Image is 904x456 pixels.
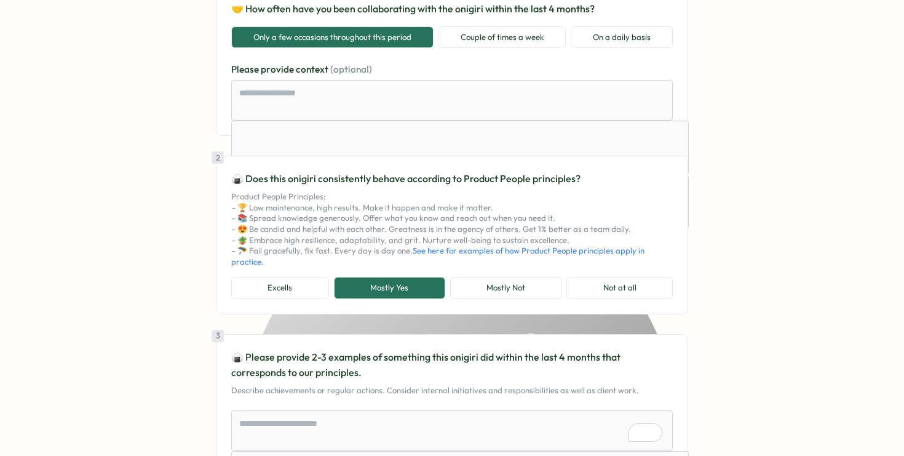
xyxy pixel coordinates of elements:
[334,277,445,299] button: Mostly Yes
[261,63,296,75] span: provide
[231,63,261,75] span: Please
[438,26,566,49] button: Couple of times a week
[571,26,673,49] button: On a daily basis
[296,63,330,75] span: context
[212,151,224,164] div: 2
[231,277,329,299] button: Excells
[330,63,372,75] span: (optional)
[231,1,673,17] p: 🤝 How often have you been collaborating with the onigiri within the last 4 months?
[231,26,434,49] button: Only a few occasions throughout this period
[212,330,224,342] div: 3
[231,410,673,451] textarea: To enrich screen reader interactions, please activate Accessibility in Grammarly extension settings
[566,277,673,299] button: Not at all
[231,350,673,380] p: 🍙 Please provide 2-3 examples of something this onigiri did within the last 4 months that corresp...
[231,385,673,396] p: Describe achievements or regular actions. Consider internal initiatives and responsibilities as w...
[231,171,673,186] p: 🍙 Does this onigiri consistently behave according to Product People principles?
[231,246,644,266] a: See here for examples of how Product People principles apply in practice.
[231,191,673,267] p: Product People Principles: – 🏆 Low maintenance, high results. Make it happen and make it matter. ...
[450,277,562,299] button: Mostly Not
